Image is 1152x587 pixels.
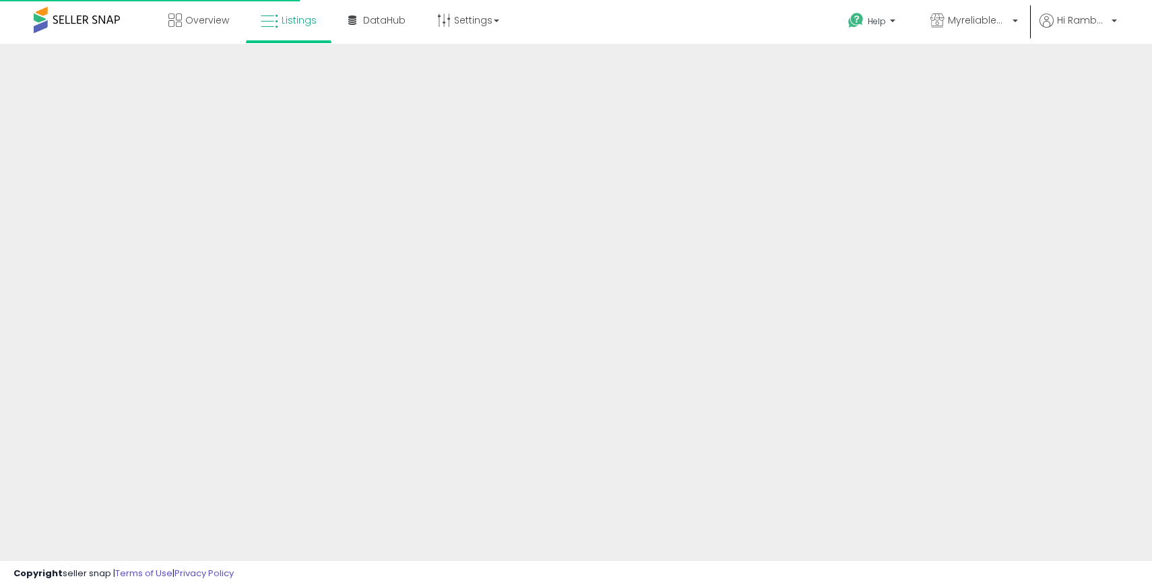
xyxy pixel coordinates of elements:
span: DataHub [363,13,406,27]
span: Hi Rambabu [1057,13,1108,27]
i: Get Help [847,12,864,29]
a: Terms of Use [115,567,172,580]
span: Listings [282,13,317,27]
a: Help [837,2,909,44]
span: Overview [185,13,229,27]
a: Hi Rambabu [1039,13,1117,44]
strong: Copyright [13,567,63,580]
a: Privacy Policy [174,567,234,580]
span: Myreliablemart [948,13,1009,27]
div: seller snap | | [13,567,234,580]
span: Help [868,15,886,27]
